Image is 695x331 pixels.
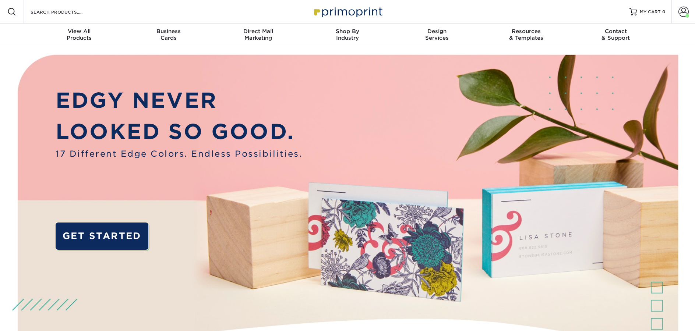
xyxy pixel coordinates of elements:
span: Resources [481,28,571,35]
img: Primoprint [311,4,384,19]
div: Products [35,28,124,41]
span: Direct Mail [214,28,303,35]
div: Marketing [214,28,303,41]
span: Design [392,28,481,35]
div: Services [392,28,481,41]
a: View AllProducts [35,24,124,47]
a: BusinessCards [124,24,214,47]
span: 0 [662,9,666,14]
p: EDGY NEVER [56,85,302,116]
a: GET STARTED [56,223,148,250]
div: Industry [303,28,392,41]
span: View All [35,28,124,35]
a: Resources& Templates [481,24,571,47]
span: MY CART [640,9,661,15]
div: & Templates [481,28,571,41]
a: Direct MailMarketing [214,24,303,47]
a: Shop ByIndustry [303,24,392,47]
a: DesignServices [392,24,481,47]
span: Business [124,28,214,35]
a: Contact& Support [571,24,660,47]
p: LOOKED SO GOOD. [56,116,302,147]
div: Cards [124,28,214,41]
input: SEARCH PRODUCTS..... [30,7,102,16]
span: 17 Different Edge Colors. Endless Possibilities. [56,147,302,160]
div: & Support [571,28,660,41]
span: Contact [571,28,660,35]
span: Shop By [303,28,392,35]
